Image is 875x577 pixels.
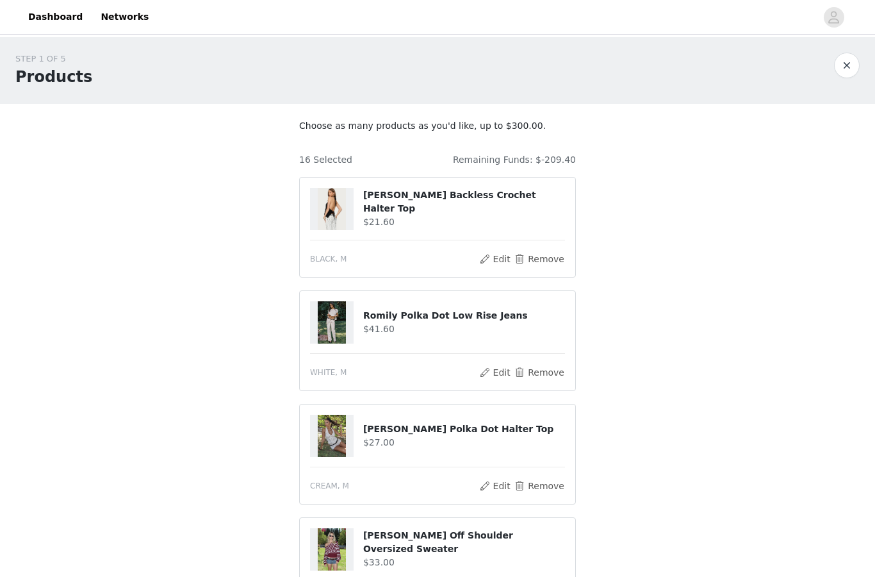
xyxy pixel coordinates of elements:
button: Remove [514,365,565,380]
span: WHITE, M [310,367,347,378]
img: Ivey Backless Crochet Halter Top [318,188,346,230]
h4: [PERSON_NAME] Polka Dot Halter Top [363,422,565,436]
h4: $21.60 [363,215,565,229]
h4: $41.60 [363,322,565,336]
img: Mika Off Shoulder Oversized Sweater [318,528,346,571]
span: CREAM, M [310,480,349,492]
img: Romily Polka Dot Low Rise Jeans [318,301,346,344]
h4: [PERSON_NAME] Off Shoulder Oversized Sweater [363,529,565,556]
button: Edit [478,251,511,267]
h4: Remaining Funds: $-209.40 [453,153,576,167]
p: Choose as many products as you'd like, up to $300.00. [299,119,576,133]
span: BLACK, M [310,253,347,265]
h1: Products [15,65,92,88]
button: Edit [478,478,511,494]
a: Dashboard [20,3,90,31]
button: Remove [514,251,565,267]
h4: $27.00 [363,436,565,449]
div: STEP 1 OF 5 [15,53,92,65]
button: Remove [514,478,565,494]
div: avatar [828,7,840,28]
button: Edit [478,365,511,380]
h4: Romily Polka Dot Low Rise Jeans [363,309,565,322]
h4: 16 Selected [299,153,352,167]
h4: $33.00 [363,556,565,569]
h4: [PERSON_NAME] Backless Crochet Halter Top [363,188,565,215]
a: Networks [93,3,156,31]
img: Twyla Polka Dot Halter Top [318,415,346,457]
